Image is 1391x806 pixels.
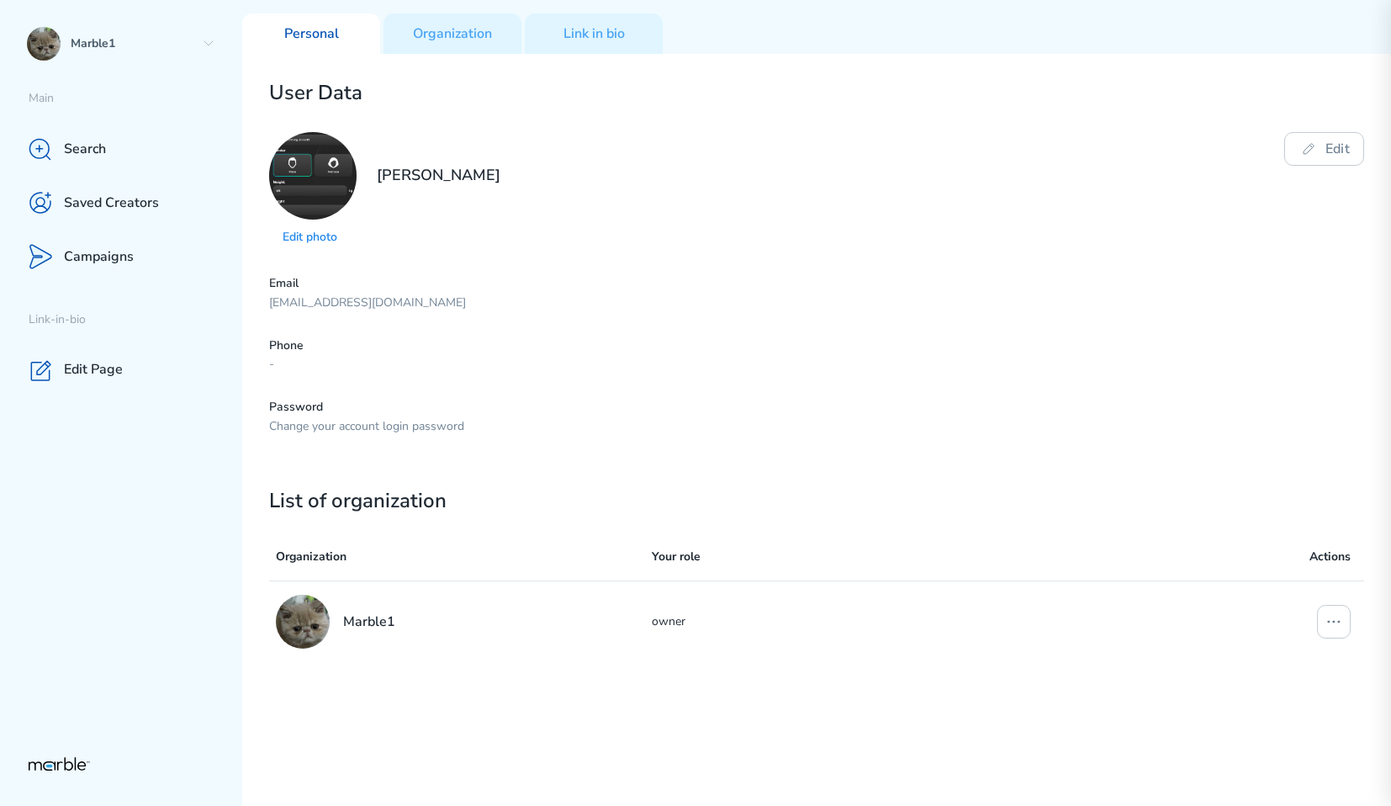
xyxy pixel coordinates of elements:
button: Edit [1284,132,1364,166]
p: Saved Creators [64,194,159,212]
p: Change your account login password [269,419,1364,435]
p: Edit photo [283,230,343,246]
p: Main [29,91,242,107]
p: Marble1 [343,612,395,632]
h2: [PERSON_NAME] [377,166,500,249]
p: Organization [276,547,652,567]
p: Link-in-bio [29,312,242,328]
p: Organization [413,25,492,43]
p: Link in bio [563,25,625,43]
p: Personal [284,25,339,43]
p: Campaigns [64,248,134,266]
p: Email [269,276,1364,292]
p: - [269,357,1364,373]
p: owner [652,612,1189,632]
p: Actions [1189,547,1351,567]
p: Phone [269,338,1364,354]
p: Edit Page [64,361,123,379]
p: Search [64,141,106,158]
h2: User Data [269,81,1364,105]
p: Password [269,400,1364,416]
p: Your role [652,547,1189,567]
p: Marble1 [71,36,195,52]
h2: List of organization [269,489,1364,513]
p: [EMAIL_ADDRESS][DOMAIN_NAME] [269,295,1364,311]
